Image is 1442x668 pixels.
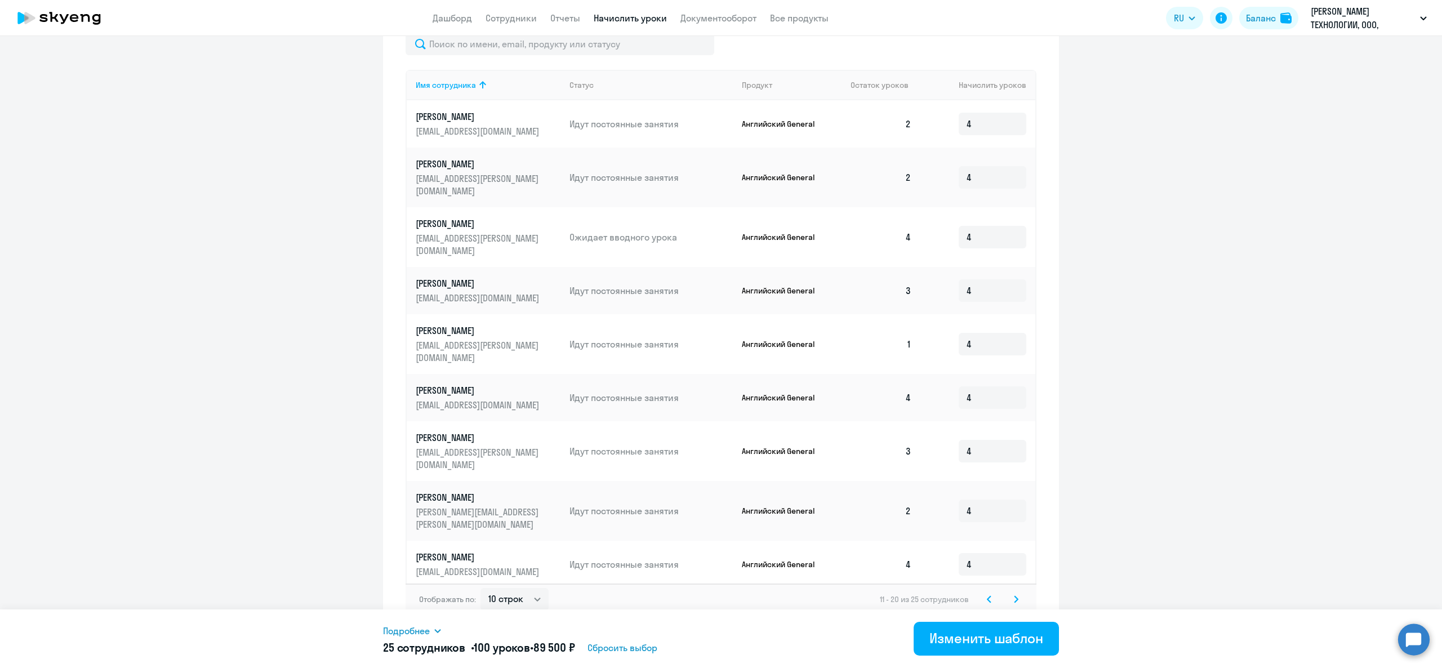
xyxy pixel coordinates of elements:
[742,446,826,456] p: Английский General
[416,172,542,197] p: [EMAIL_ADDRESS][PERSON_NAME][DOMAIN_NAME]
[550,12,580,24] a: Отчеты
[416,158,560,197] a: [PERSON_NAME][EMAIL_ADDRESS][PERSON_NAME][DOMAIN_NAME]
[594,12,667,24] a: Начислить уроки
[419,594,476,604] span: Отображать по:
[416,110,542,123] p: [PERSON_NAME]
[416,277,542,290] p: [PERSON_NAME]
[416,277,560,304] a: [PERSON_NAME][EMAIL_ADDRESS][DOMAIN_NAME]
[920,70,1035,100] th: Начислить уроков
[433,12,472,24] a: Дашборд
[742,172,826,182] p: Английский General
[742,559,826,569] p: Английский General
[474,640,530,654] span: 100 уроков
[416,431,560,471] a: [PERSON_NAME][EMAIL_ADDRESS][PERSON_NAME][DOMAIN_NAME]
[416,125,542,137] p: [EMAIL_ADDRESS][DOMAIN_NAME]
[533,640,575,654] span: 89 500 ₽
[1280,12,1292,24] img: balance
[416,551,560,578] a: [PERSON_NAME][EMAIL_ADDRESS][DOMAIN_NAME]
[416,339,542,364] p: [EMAIL_ADDRESS][PERSON_NAME][DOMAIN_NAME]
[742,393,826,403] p: Английский General
[416,217,542,230] p: [PERSON_NAME]
[680,12,756,24] a: Документооборот
[742,119,826,129] p: Английский General
[842,481,920,541] td: 2
[569,171,733,184] p: Идут постоянные занятия
[569,231,733,243] p: Ожидает вводного урока
[416,324,542,337] p: [PERSON_NAME]
[742,80,772,90] div: Продукт
[842,148,920,207] td: 2
[1239,7,1298,29] button: Балансbalance
[416,217,560,257] a: [PERSON_NAME][EMAIL_ADDRESS][PERSON_NAME][DOMAIN_NAME]
[569,80,594,90] div: Статус
[416,232,542,257] p: [EMAIL_ADDRESS][PERSON_NAME][DOMAIN_NAME]
[416,399,542,411] p: [EMAIL_ADDRESS][DOMAIN_NAME]
[569,445,733,457] p: Идут постоянные занятия
[842,541,920,588] td: 4
[416,324,560,364] a: [PERSON_NAME][EMAIL_ADDRESS][PERSON_NAME][DOMAIN_NAME]
[842,267,920,314] td: 3
[842,100,920,148] td: 2
[416,158,542,170] p: [PERSON_NAME]
[416,292,542,304] p: [EMAIL_ADDRESS][DOMAIN_NAME]
[569,118,733,130] p: Идут постоянные занятия
[416,431,542,444] p: [PERSON_NAME]
[1311,5,1416,32] p: [PERSON_NAME] ТЕХНОЛОГИИ, ООО, [PERSON_NAME] Инвестиции
[383,624,430,638] span: Подробнее
[1174,11,1184,25] span: RU
[1246,11,1276,25] div: Баланс
[588,641,657,654] span: Сбросить выбор
[569,391,733,404] p: Идут постоянные занятия
[842,314,920,374] td: 1
[383,640,575,656] h5: 25 сотрудников • •
[842,207,920,267] td: 4
[569,338,733,350] p: Идут постоянные занятия
[742,232,826,242] p: Английский General
[416,491,560,531] a: [PERSON_NAME][PERSON_NAME][EMAIL_ADDRESS][PERSON_NAME][DOMAIN_NAME]
[416,384,542,397] p: [PERSON_NAME]
[569,284,733,297] p: Идут постоянные занятия
[416,80,476,90] div: Имя сотрудника
[842,421,920,481] td: 3
[1166,7,1203,29] button: RU
[842,374,920,421] td: 4
[742,506,826,516] p: Английский General
[569,558,733,571] p: Идут постоянные занятия
[416,110,560,137] a: [PERSON_NAME][EMAIL_ADDRESS][DOMAIN_NAME]
[416,551,542,563] p: [PERSON_NAME]
[742,80,842,90] div: Продукт
[1305,5,1432,32] button: [PERSON_NAME] ТЕХНОЛОГИИ, ООО, [PERSON_NAME] Инвестиции
[770,12,829,24] a: Все продукты
[406,33,714,55] input: Поиск по имени, email, продукту или статусу
[416,384,560,411] a: [PERSON_NAME][EMAIL_ADDRESS][DOMAIN_NAME]
[742,339,826,349] p: Английский General
[851,80,909,90] span: Остаток уроков
[742,286,826,296] p: Английский General
[416,80,560,90] div: Имя сотрудника
[416,446,542,471] p: [EMAIL_ADDRESS][PERSON_NAME][DOMAIN_NAME]
[569,80,733,90] div: Статус
[880,594,969,604] span: 11 - 20 из 25 сотрудников
[569,505,733,517] p: Идут постоянные занятия
[851,80,920,90] div: Остаток уроков
[416,491,542,504] p: [PERSON_NAME]
[416,565,542,578] p: [EMAIL_ADDRESS][DOMAIN_NAME]
[914,622,1059,656] button: Изменить шаблон
[416,506,542,531] p: [PERSON_NAME][EMAIL_ADDRESS][PERSON_NAME][DOMAIN_NAME]
[486,12,537,24] a: Сотрудники
[929,629,1043,647] div: Изменить шаблон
